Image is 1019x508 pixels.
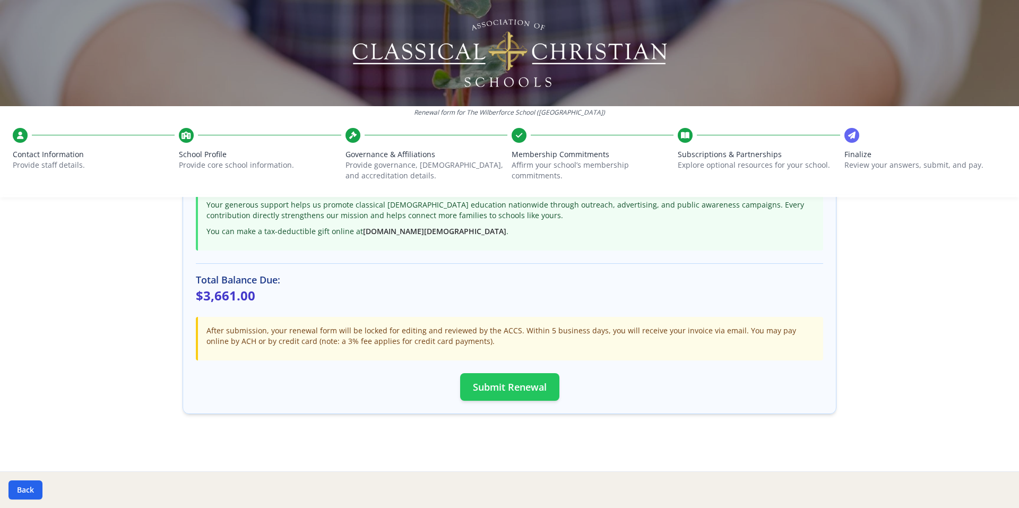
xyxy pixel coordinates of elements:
[196,287,823,304] p: $3,661.00
[179,160,341,170] p: Provide core school information.
[351,16,669,90] img: Logo
[346,160,507,181] p: Provide governance, [DEMOGRAPHIC_DATA], and accreditation details.
[678,149,840,160] span: Subscriptions & Partnerships
[13,149,175,160] span: Contact Information
[206,200,815,221] p: Your generous support helps us promote classical [DEMOGRAPHIC_DATA] education nationwide through ...
[196,272,823,287] h3: Total Balance Due:
[206,325,815,347] p: After submission, your renewal form will be locked for editing and reviewed by the ACCS. Within 5...
[363,226,506,236] a: [DOMAIN_NAME][DEMOGRAPHIC_DATA]
[844,160,1006,170] p: Review your answers, submit, and pay.
[512,160,673,181] p: Affirm your school’s membership commitments.
[13,160,175,170] p: Provide staff details.
[206,226,815,237] p: You can make a tax-deductible gift online at .
[844,149,1006,160] span: Finalize
[512,149,673,160] span: Membership Commitments
[179,149,341,160] span: School Profile
[460,373,559,401] button: Submit Renewal
[678,160,840,170] p: Explore optional resources for your school.
[8,480,42,500] button: Back
[346,149,507,160] span: Governance & Affiliations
